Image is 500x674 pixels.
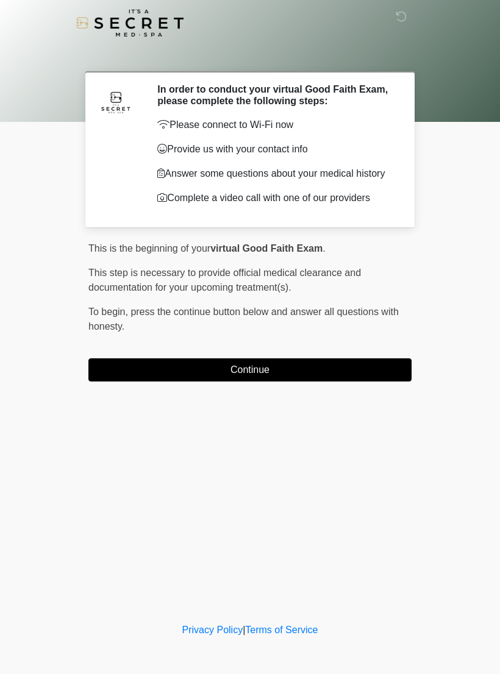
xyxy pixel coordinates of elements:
[88,243,210,254] span: This is the beginning of your
[157,142,393,157] p: Provide us with your contact info
[323,243,325,254] span: .
[157,118,393,132] p: Please connect to Wi-Fi now
[79,44,421,66] h1: ‎ ‎
[157,166,393,181] p: Answer some questions about your medical history
[245,625,318,635] a: Terms of Service
[88,268,361,293] span: This step is necessary to provide official medical clearance and documentation for your upcoming ...
[98,83,134,120] img: Agent Avatar
[182,625,243,635] a: Privacy Policy
[157,83,393,107] h2: In order to conduct your virtual Good Faith Exam, please complete the following steps:
[76,9,184,37] img: It's A Secret Med Spa Logo
[88,358,412,381] button: Continue
[88,307,130,317] span: To begin,
[157,191,393,205] p: Complete a video call with one of our providers
[210,243,323,254] strong: virtual Good Faith Exam
[88,307,399,332] span: press the continue button below and answer all questions with honesty.
[243,625,245,635] a: |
